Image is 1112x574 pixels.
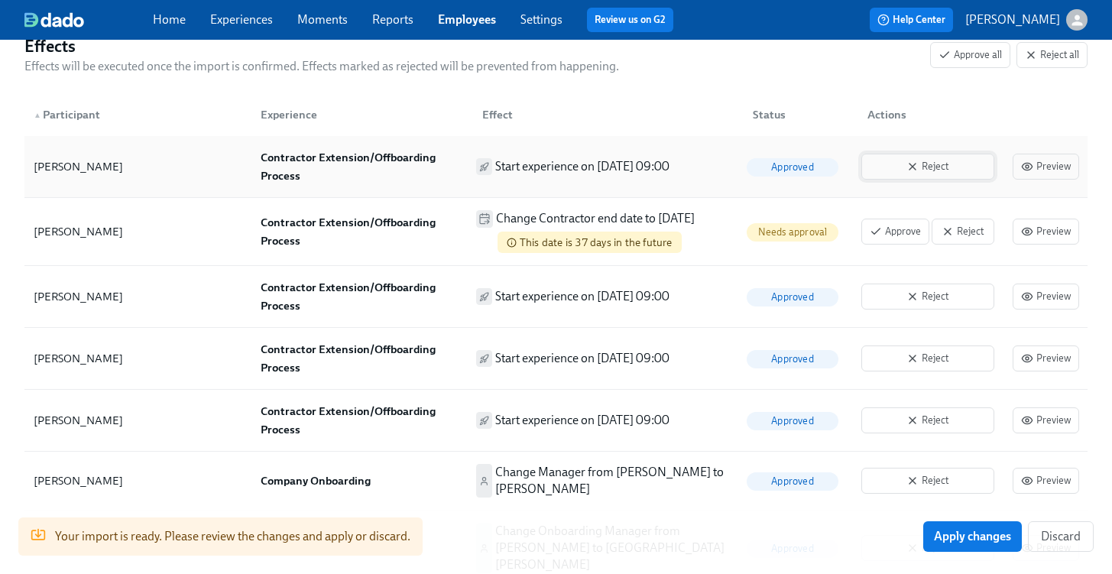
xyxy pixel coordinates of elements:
[495,464,734,498] p: Change Manager from [PERSON_NAME] to [PERSON_NAME]
[595,12,666,28] a: Review us on G2
[261,281,438,313] strong: Contractor Extension/Offboarding Process
[476,464,492,498] span: Change supporting actor
[870,8,953,32] button: Help Center
[470,99,741,130] div: Effect
[877,12,945,28] span: Help Center
[861,154,994,180] button: Reject
[261,404,438,436] strong: Contractor Extension/Offboarding Process
[372,12,413,27] a: Reports
[1013,468,1079,494] button: Preview
[28,105,248,124] div: Participant
[932,219,994,245] button: Reject
[24,12,153,28] a: dado
[1028,521,1094,552] button: Discard
[254,105,469,124] div: Experience
[923,521,1022,552] button: Apply changes
[476,350,492,367] span: Enroll to experience
[517,235,673,250] span: This date is 37 days in the future
[965,11,1060,28] p: [PERSON_NAME]
[1013,407,1079,433] button: Preview
[861,105,1000,124] div: Actions
[940,224,986,239] span: Reject
[1016,42,1088,68] button: Reject all
[870,473,986,488] span: Reject
[261,216,438,248] strong: Contractor Extension/Offboarding Process
[24,12,84,28] img: dado
[870,159,986,174] span: Reject
[1021,351,1071,366] span: Preview
[762,161,823,173] span: Approved
[34,157,242,176] div: [PERSON_NAME]
[495,412,669,429] p: Start experience on [DATE] 09:00
[438,12,496,27] a: Employees
[861,284,994,310] button: Reject
[934,529,1011,544] span: Apply changes
[855,99,1000,130] div: Actions
[476,210,493,227] span: Change anchor date
[1013,345,1079,371] button: Preview
[861,407,994,433] button: Reject
[476,288,492,305] span: Enroll to experience
[861,219,929,245] button: Approve
[34,222,242,241] div: [PERSON_NAME]
[24,136,1088,198] div: [PERSON_NAME]Contractor Extension/Offboarding ProcessStart experience on [DATE] 09:00ApprovedReje...
[1013,154,1079,180] button: Preview
[24,58,619,75] p: Effects will be executed once the import is confirmed. Effects marked as rejected will be prevent...
[24,390,1088,452] div: [PERSON_NAME]Contractor Extension/Offboarding ProcessStart experience on [DATE] 09:00ApprovedReje...
[762,415,823,426] span: Approved
[495,350,669,367] p: Start experience on [DATE] 09:00
[34,287,242,306] div: [PERSON_NAME]
[747,105,855,124] div: Status
[496,210,695,227] p: Change Contractor end date to [DATE]
[34,349,242,368] div: [PERSON_NAME]
[870,351,986,366] span: Reject
[587,8,673,32] button: Review us on G2
[495,288,669,305] p: Start experience on [DATE] 09:00
[476,105,741,124] div: Effect
[1021,289,1071,304] span: Preview
[34,472,242,490] div: [PERSON_NAME]
[1013,284,1079,310] button: Preview
[248,99,469,130] div: Experience
[28,99,248,130] div: ▲Participant
[870,289,986,304] span: Reject
[861,345,994,371] button: Reject
[34,112,41,119] span: ▲
[861,468,994,494] button: Reject
[870,413,986,428] span: Reject
[741,99,855,130] div: Status
[1021,224,1071,239] span: Preview
[965,9,1088,31] button: [PERSON_NAME]
[930,42,1010,68] button: Approve all
[1021,473,1071,488] span: Preview
[55,522,410,551] div: Your import is ready. Please review the changes and apply or discard.
[1021,413,1071,428] span: Preview
[153,12,186,27] a: Home
[24,266,1088,328] div: [PERSON_NAME]Contractor Extension/Offboarding ProcessStart experience on [DATE] 09:00ApprovedReje...
[1025,47,1079,63] span: Reject all
[34,411,242,430] div: [PERSON_NAME]
[210,12,273,27] a: Experiences
[24,35,619,58] h4: Effects
[762,353,823,365] span: Approved
[749,226,837,238] span: Needs approval
[24,198,1088,266] div: [PERSON_NAME]Contractor Extension/Offboarding ProcessChange Contractor end date to [DATE]This dat...
[261,151,438,183] strong: Contractor Extension/Offboarding Process
[24,328,1088,390] div: [PERSON_NAME]Contractor Extension/Offboarding ProcessStart experience on [DATE] 09:00ApprovedReje...
[762,475,823,487] span: Approved
[870,224,921,239] span: Approve
[1021,159,1071,174] span: Preview
[476,412,492,429] span: Enroll to experience
[762,291,823,303] span: Approved
[1041,529,1081,544] span: Discard
[297,12,348,27] a: Moments
[261,474,371,488] strong: Company Onboarding
[261,342,438,375] strong: Contractor Extension/Offboarding Process
[476,158,492,175] span: Enroll to experience
[520,12,562,27] a: Settings
[24,452,1088,511] div: [PERSON_NAME]Company OnboardingChange Manager from [PERSON_NAME] to [PERSON_NAME]ApprovedRejectPr...
[1013,219,1079,245] button: Preview
[495,158,669,175] p: Start experience on [DATE] 09:00
[939,47,1002,63] span: Approve all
